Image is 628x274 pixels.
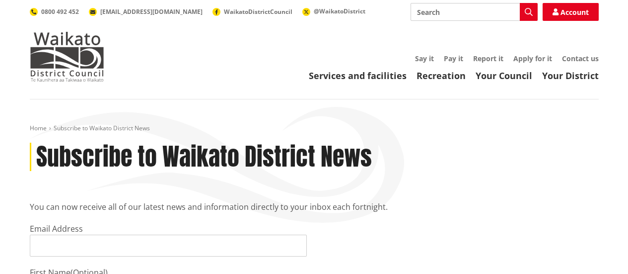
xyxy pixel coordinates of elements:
[30,124,47,132] a: Home
[411,3,538,21] input: Search input
[417,70,466,82] a: Recreation
[582,232,618,268] iframe: Messenger Launcher
[89,7,203,16] a: [EMAIL_ADDRESS][DOMAIN_NAME]
[41,7,79,16] span: 0800 492 452
[473,54,503,63] a: Report it
[543,3,599,21] a: Account
[444,54,463,63] a: Pay it
[513,54,552,63] a: Apply for it
[309,70,407,82] a: Services and facilities
[36,143,372,172] h1: Subscribe to Waikato District News
[562,54,599,63] a: Contact us
[314,7,365,15] span: @WaikatoDistrict
[30,223,83,234] label: Email Address
[415,54,434,63] a: Say it
[30,7,79,16] a: 0800 492 452
[542,70,599,82] a: Your District
[54,124,150,132] span: Subscribe to Waikato District News
[476,70,532,82] a: Your Council
[30,32,104,82] img: Waikato District Council - Te Kaunihera aa Takiwaa o Waikato
[30,124,599,133] nav: breadcrumb
[30,201,599,213] p: You can now receive all of our latest news and information directly to your inbox each fortnight.
[100,7,203,16] span: [EMAIL_ADDRESS][DOMAIN_NAME]
[302,7,365,15] a: @WaikatoDistrict
[224,7,292,16] span: WaikatoDistrictCouncil
[212,7,292,16] a: WaikatoDistrictCouncil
